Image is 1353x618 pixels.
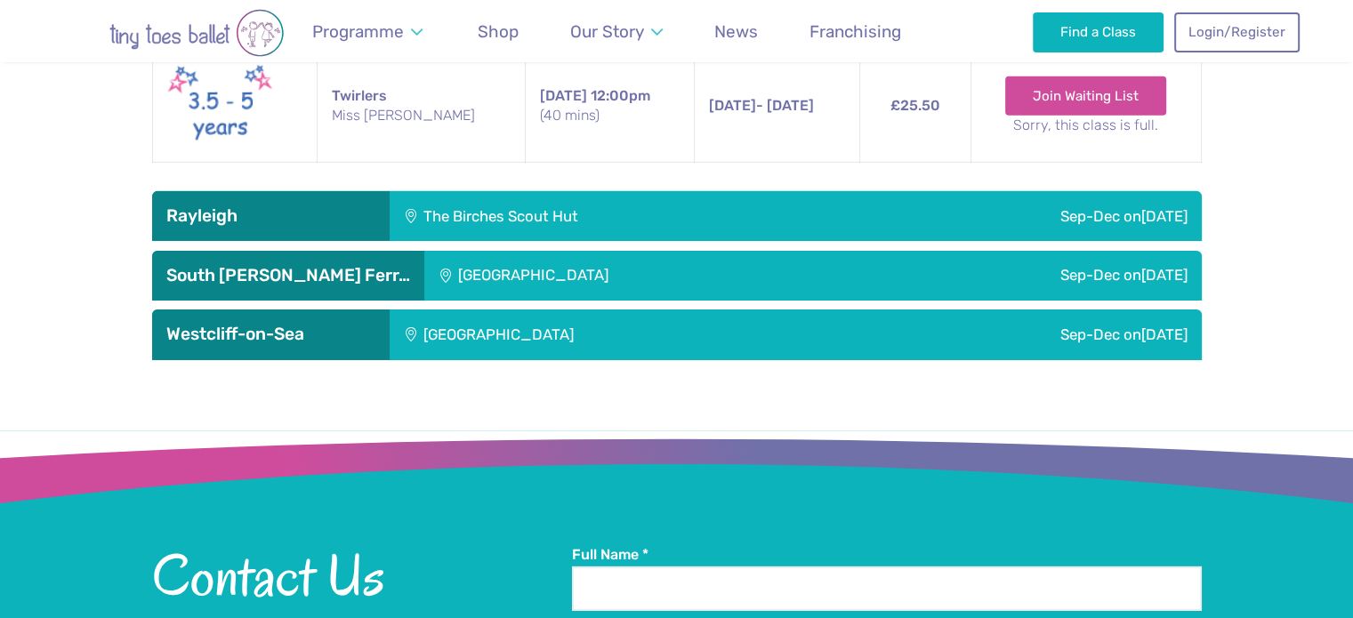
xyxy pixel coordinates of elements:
a: Find a Class [1033,12,1164,52]
a: Franchising [801,11,910,52]
div: The Birches Scout Hut [390,191,850,241]
a: Login/Register [1174,12,1299,52]
h3: South [PERSON_NAME] Ferr… [166,265,410,286]
img: Twirlers New (May 2025) [167,60,274,151]
a: Our Story [561,11,671,52]
td: £25.50 [860,50,971,163]
span: [DATE] [709,97,756,114]
td: Twirlers [317,50,526,163]
span: Programme [312,21,404,42]
h3: Westcliff-on-Sea [166,324,375,345]
a: News [706,11,767,52]
td: 12:00pm [526,50,695,163]
a: Join Waiting List [1005,76,1166,116]
small: Miss [PERSON_NAME] [332,106,511,125]
span: News [714,21,758,42]
div: Sep-Dec on [850,191,1202,241]
span: Franchising [809,21,901,42]
span: [DATE] [1141,266,1188,284]
span: - [DATE] [709,97,814,114]
span: Our Story [570,21,644,42]
span: Shop [478,21,519,42]
a: Programme [304,11,431,52]
div: [GEOGRAPHIC_DATA] [424,251,860,301]
img: tiny toes ballet [54,9,339,57]
div: Sep-Dec on [860,251,1202,301]
small: Sorry, this class is full. [986,116,1187,135]
a: Shop [470,11,528,52]
h3: Rayleigh [166,205,375,227]
div: [GEOGRAPHIC_DATA] [390,309,845,359]
span: [DATE] [1141,207,1188,225]
span: [DATE] [540,87,587,104]
small: (40 mins) [540,106,680,125]
h2: Contact Us [152,545,572,606]
span: [DATE] [1141,325,1188,343]
div: Sep-Dec on [845,309,1202,359]
label: Full Name * [572,545,1202,565]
